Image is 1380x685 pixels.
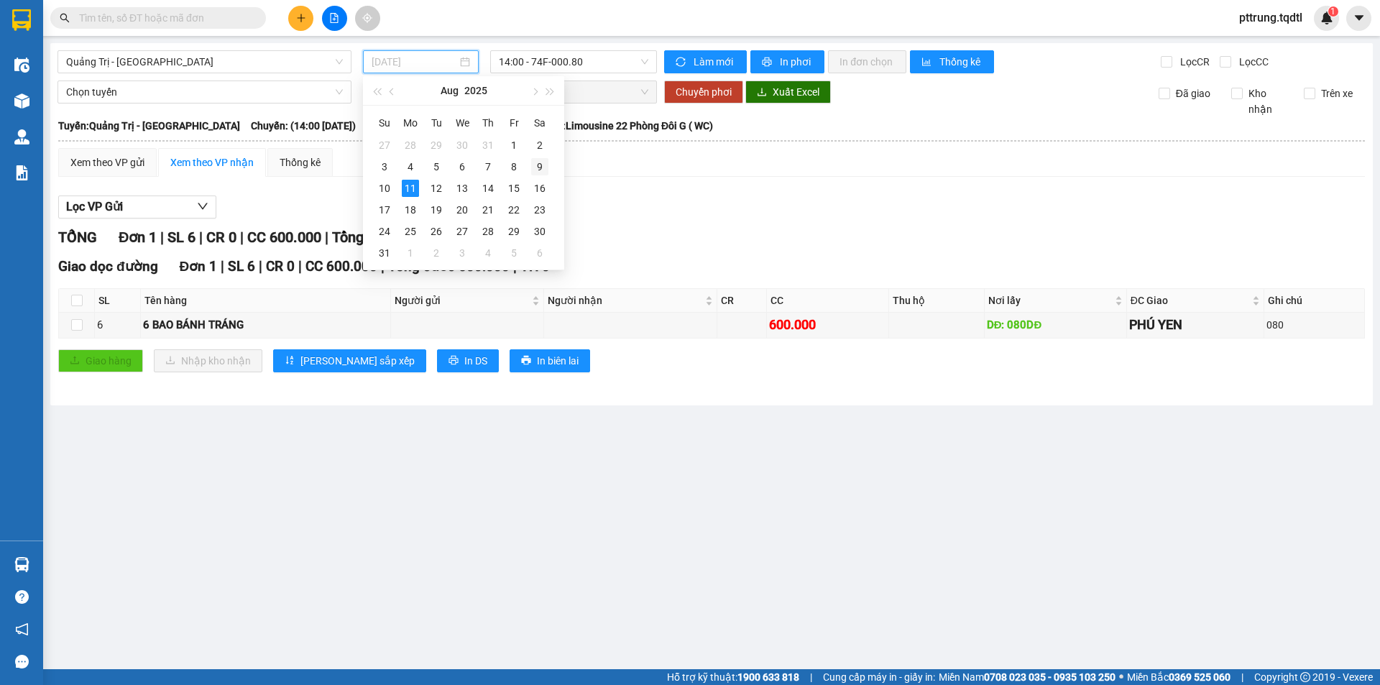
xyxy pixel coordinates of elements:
[1228,9,1314,27] span: pttrung.tqdtl
[505,244,523,262] div: 5
[402,137,419,154] div: 28
[505,223,523,240] div: 29
[823,669,935,685] span: Cung cấp máy in - giấy in:
[527,156,553,178] td: 2025-08-09
[664,50,747,73] button: syncLàm mới
[199,229,203,246] span: |
[167,229,195,246] span: SL 6
[921,57,934,68] span: bar-chart
[1328,6,1338,17] sup: 1
[296,13,306,23] span: plus
[757,87,767,98] span: download
[454,223,471,240] div: 27
[527,134,553,156] td: 2025-08-02
[449,134,475,156] td: 2025-07-30
[305,258,377,275] span: CC 600.000
[332,229,455,246] span: Tổng cước 600.000
[325,229,328,246] span: |
[475,221,501,242] td: 2025-08-28
[810,669,812,685] span: |
[449,199,475,221] td: 2025-08-20
[475,199,501,221] td: 2025-08-21
[479,223,497,240] div: 28
[1243,86,1293,117] span: Kho nhận
[428,158,445,175] div: 5
[362,13,372,23] span: aim
[143,317,388,334] div: 6 BAO BÁNH TRÁNG
[984,671,1115,683] strong: 0708 023 035 - 0935 103 250
[1241,669,1243,685] span: |
[402,180,419,197] div: 11
[479,137,497,154] div: 31
[531,244,548,262] div: 6
[1129,315,1262,335] div: PHÚ YEN
[910,50,994,73] button: bar-chartThống kê
[769,315,886,335] div: 600.000
[1174,54,1212,70] span: Lọc CR
[750,50,824,73] button: printerIn phơi
[694,54,735,70] span: Làm mới
[376,244,393,262] div: 31
[376,180,393,197] div: 10
[397,199,423,221] td: 2025-08-18
[1169,671,1230,683] strong: 0369 525 060
[475,134,501,156] td: 2025-07-31
[521,355,531,367] span: printer
[780,54,813,70] span: In phơi
[1353,12,1366,24] span: caret-down
[428,244,445,262] div: 2
[14,557,29,572] img: warehouse-icon
[221,258,224,275] span: |
[329,13,339,23] span: file-add
[1266,317,1362,333] div: 080
[828,50,906,73] button: In đơn chọn
[423,156,449,178] td: 2025-08-05
[14,58,29,73] img: warehouse-icon
[987,317,1124,334] div: DĐ: 080DĐ
[240,229,244,246] span: |
[1119,674,1123,680] span: ⚪️
[376,158,393,175] div: 3
[97,317,138,334] div: 6
[66,51,343,73] span: Quảng Trị - Đà Lạt
[464,76,487,105] button: 2025
[273,349,426,372] button: sort-ascending[PERSON_NAME] sắp xếp
[154,349,262,372] button: downloadNhập kho nhận
[206,229,236,246] span: CR 0
[449,156,475,178] td: 2025-08-06
[15,622,29,636] span: notification
[531,180,548,197] div: 16
[499,51,648,73] span: 14:00 - 74F-000.80
[889,289,985,313] th: Thu hộ
[1170,86,1216,101] span: Đã giao
[501,242,527,264] td: 2025-09-05
[397,178,423,199] td: 2025-08-11
[667,669,799,685] span: Hỗ trợ kỹ thuật:
[479,158,497,175] div: 7
[1346,6,1371,31] button: caret-down
[14,165,29,180] img: solution-icon
[510,349,590,372] button: printerIn biên lai
[372,221,397,242] td: 2025-08-24
[479,244,497,262] div: 4
[454,244,471,262] div: 3
[773,84,819,100] span: Xuất Excel
[372,242,397,264] td: 2025-08-31
[1264,289,1365,313] th: Ghi chú
[441,76,459,105] button: Aug
[475,242,501,264] td: 2025-09-04
[1315,86,1358,101] span: Trên xe
[1127,669,1230,685] span: Miền Bắc
[372,199,397,221] td: 2025-08-17
[300,353,415,369] span: [PERSON_NAME] sắp xếp
[499,81,648,103] span: Chọn chuyến
[266,258,295,275] span: CR 0
[737,671,799,683] strong: 1900 633 818
[428,137,445,154] div: 29
[454,180,471,197] div: 13
[170,155,254,170] div: Xem theo VP nhận
[449,178,475,199] td: 2025-08-13
[475,111,501,134] th: Th
[119,229,157,246] span: Đơn 1
[228,258,255,275] span: SL 6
